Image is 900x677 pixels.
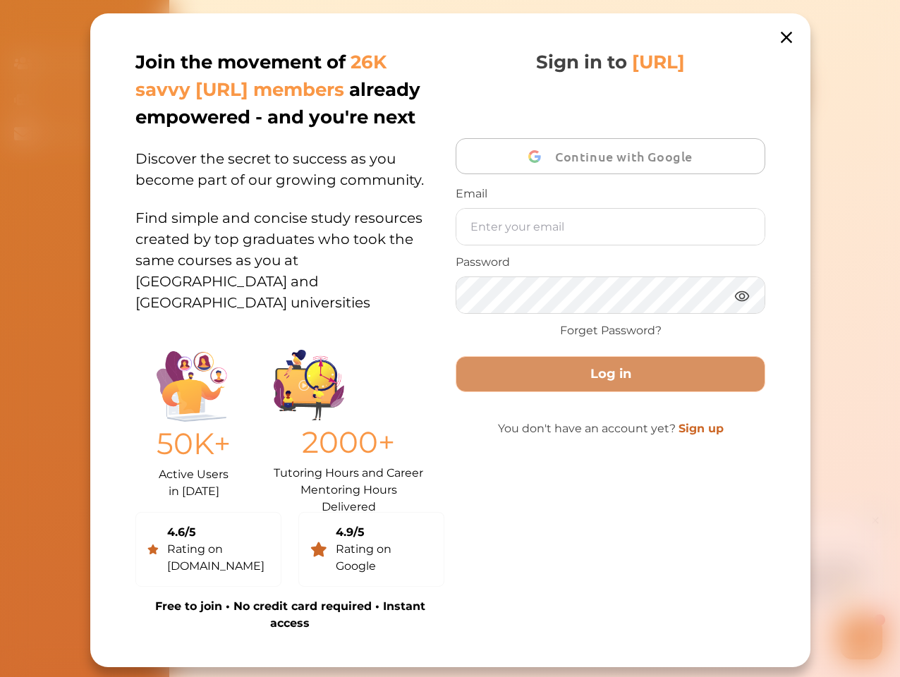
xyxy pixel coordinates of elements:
[123,48,310,90] p: Hey there If you have any questions, I'm here to help! Just text back 'Hi' and choose from the fo...
[312,104,324,116] i: 1
[456,420,765,437] p: You don't have an account yet?
[135,51,387,101] span: 26K savvy [URL] members
[335,541,432,575] div: Rating on Google
[298,512,444,587] a: 4.9/5Rating on Google
[166,524,269,541] div: 4.6/5
[456,356,765,392] button: Log in
[135,49,442,131] p: Join the movement of already empowered - and you're next
[555,140,700,173] span: Continue with Google
[456,254,765,271] p: Password
[157,422,231,466] p: 50K+
[135,512,281,587] a: 4.6/5Rating on [DOMAIN_NAME]
[274,350,344,420] img: Group%201403.ccdcecb8.png
[135,598,444,632] p: Free to join • No credit card required • Instant access
[166,541,269,575] div: Rating on [DOMAIN_NAME]
[135,131,444,190] p: Discover the secret to success as you become part of our growing community.
[536,49,685,76] p: Sign in to
[274,465,423,501] p: Tutoring Hours and Career Mentoring Hours Delivered
[157,351,227,422] img: Illustration.25158f3c.png
[456,185,765,202] p: Email
[335,524,432,541] div: 4.9/5
[559,322,661,339] a: Forget Password?
[733,287,750,305] img: eye.3286bcf0.webp
[281,75,294,90] span: 🌟
[456,138,765,174] button: Continue with Google
[123,14,150,41] img: Nini
[678,422,723,435] a: Sign up
[274,420,423,465] p: 2000+
[632,51,685,73] span: [URL]
[169,48,181,62] span: 👋
[135,190,444,313] p: Find simple and concise study resources created by top graduates who took the same courses as you...
[159,23,175,37] div: Nini
[456,209,764,245] input: Enter your email
[157,466,231,500] p: Active Users in [DATE]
